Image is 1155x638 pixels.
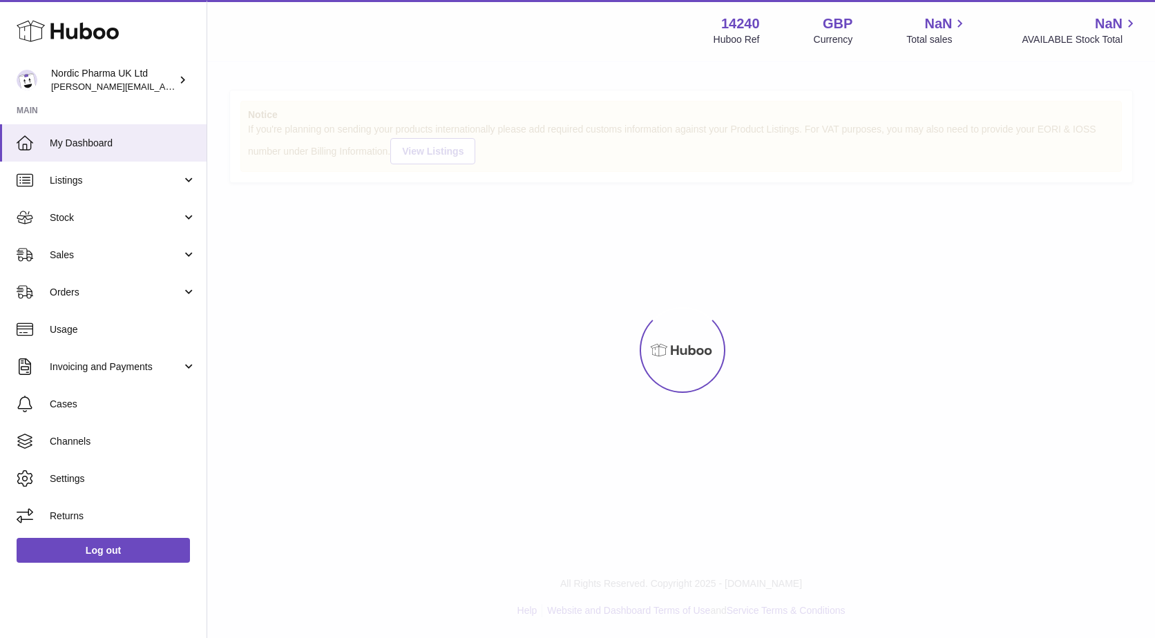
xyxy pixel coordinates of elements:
[906,33,968,46] span: Total sales
[51,81,277,92] span: [PERSON_NAME][EMAIL_ADDRESS][DOMAIN_NAME]
[50,137,196,150] span: My Dashboard
[50,211,182,224] span: Stock
[50,323,196,336] span: Usage
[924,14,952,33] span: NaN
[50,435,196,448] span: Channels
[823,14,852,33] strong: GBP
[50,249,182,262] span: Sales
[50,472,196,485] span: Settings
[814,33,853,46] div: Currency
[50,360,182,374] span: Invoicing and Payments
[1022,14,1138,46] a: NaN AVAILABLE Stock Total
[17,70,37,90] img: joe.plant@parapharmdev.com
[721,14,760,33] strong: 14240
[50,174,182,187] span: Listings
[51,67,175,93] div: Nordic Pharma UK Ltd
[1095,14,1123,33] span: NaN
[1022,33,1138,46] span: AVAILABLE Stock Total
[50,286,182,299] span: Orders
[714,33,760,46] div: Huboo Ref
[906,14,968,46] a: NaN Total sales
[17,538,190,563] a: Log out
[50,510,196,523] span: Returns
[50,398,196,411] span: Cases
